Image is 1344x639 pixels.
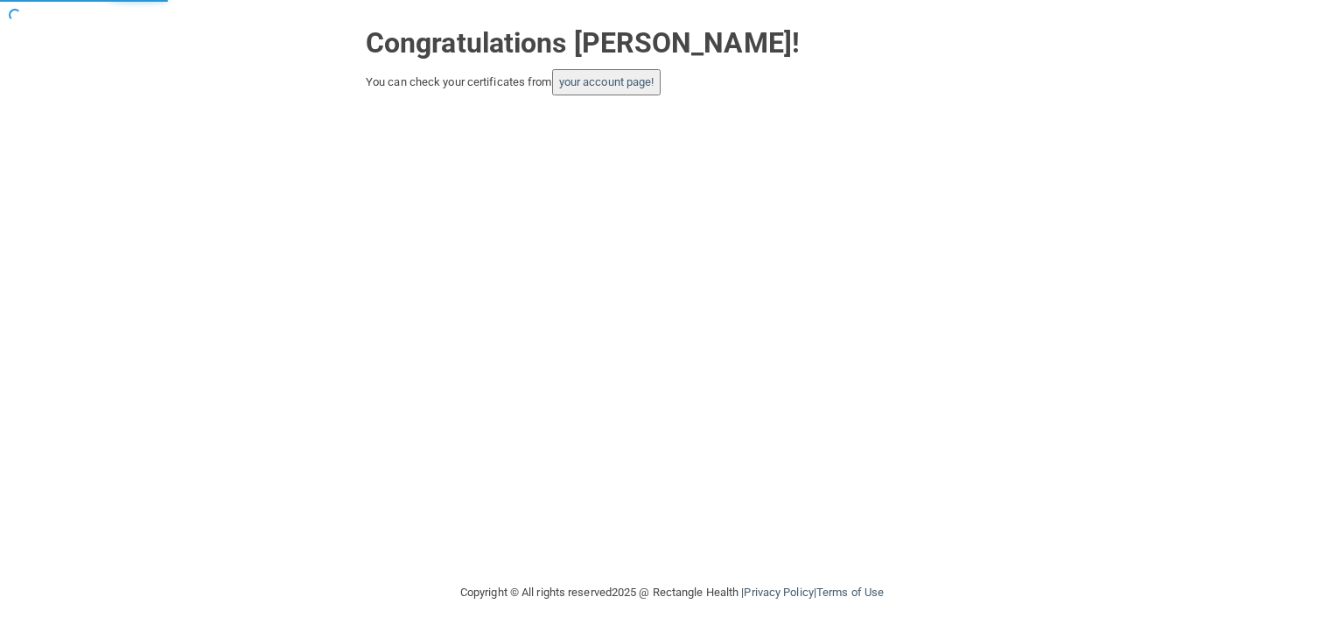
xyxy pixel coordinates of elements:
[816,586,884,599] a: Terms of Use
[366,69,978,95] div: You can check your certificates from
[353,565,991,621] div: Copyright © All rights reserved 2025 @ Rectangle Health | |
[559,75,654,88] a: your account page!
[744,586,813,599] a: Privacy Policy
[366,26,800,60] strong: Congratulations [PERSON_NAME]!
[552,69,661,95] button: your account page!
